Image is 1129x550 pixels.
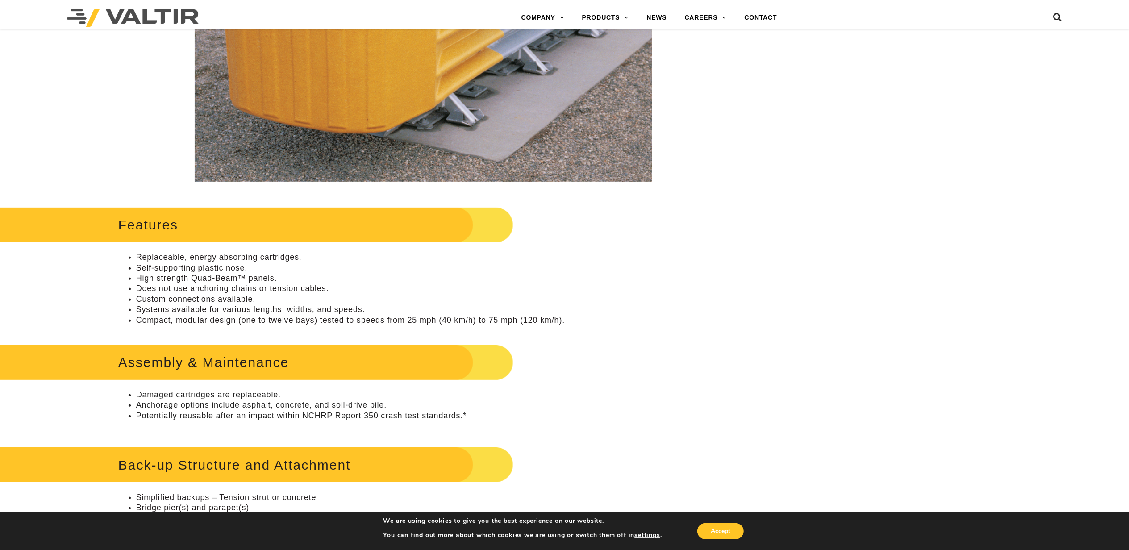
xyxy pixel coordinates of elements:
li: High strength Quad-Beam™ panels. [136,273,729,283]
li: Custom connections available. [136,294,729,304]
li: Simplified backups – Tension strut or concrete [136,492,729,503]
li: Self-supporting plastic nose. [136,263,729,273]
a: CAREERS [676,9,736,27]
li: Replaceable, energy absorbing cartridges. [136,252,729,262]
a: COMPANY [512,9,573,27]
li: Bridge pier(s) and parapet(s) [136,503,729,513]
li: Potentially reusable after an impact within NCHRP Report 350 crash test standards.* [136,411,729,421]
li: Anchorage options include asphalt, concrete, and soil-drive pile. [136,400,729,410]
p: You can find out more about which cookies we are using or switch them off in . [383,531,662,539]
button: Accept [697,523,744,539]
img: Valtir [67,9,199,27]
p: We are using cookies to give you the best experience on our website. [383,517,662,525]
li: Systems available for various lengths, widths, and speeds. [136,304,729,315]
a: NEWS [637,9,675,27]
button: settings [634,531,660,539]
li: Damaged cartridges are replaceable. [136,390,729,400]
li: Compact, modular design (one to twelve bays) tested to speeds from 25 mph (40 km/h) to 75 mph (12... [136,315,729,325]
a: CONTACT [736,9,786,27]
a: PRODUCTS [573,9,638,27]
li: Does not use anchoring chains or tension cables. [136,283,729,294]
